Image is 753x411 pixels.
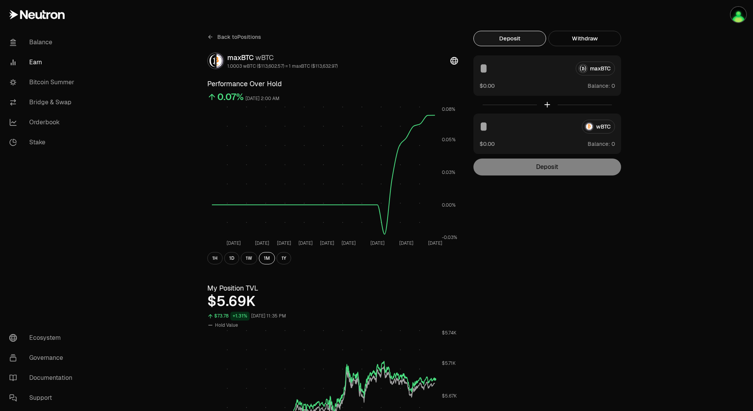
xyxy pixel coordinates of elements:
div: $5.69K [207,294,458,309]
span: Hold Value [215,322,238,328]
span: Balance: [588,82,610,90]
tspan: [DATE] [227,240,241,246]
button: $0.00 [480,140,495,148]
button: Withdraw [548,31,621,46]
a: Balance [3,32,83,52]
span: Balance: [588,140,610,148]
tspan: 0.05% [442,137,456,143]
tspan: -0.03% [442,234,457,241]
tspan: 0.00% [442,202,456,208]
button: Deposit [473,31,546,46]
h3: Performance Over Hold [207,79,458,89]
tspan: [DATE] [428,240,442,246]
tspan: [DATE] [277,240,291,246]
a: Earn [3,52,83,72]
tspan: $5.71K [442,360,456,366]
img: Oldbloom [731,7,746,22]
span: Back to Positions [217,33,261,41]
tspan: 0.08% [442,106,455,112]
a: Ecosystem [3,328,83,348]
a: Bitcoin Summer [3,72,83,92]
a: Support [3,388,83,408]
div: 0.07% [217,91,244,103]
div: maxBTC [227,52,338,63]
a: Back toPositions [207,31,261,43]
a: Documentation [3,368,83,388]
tspan: $5.67K [442,393,457,399]
button: 1W [241,252,257,264]
tspan: [DATE] [370,240,385,246]
tspan: [DATE] [255,240,269,246]
tspan: [DATE] [399,240,413,246]
img: wBTC Logo [217,53,223,68]
tspan: 0.03% [442,169,455,175]
button: 1D [224,252,239,264]
button: 1H [207,252,223,264]
img: maxBTC Logo [208,53,215,68]
a: Orderbook [3,112,83,132]
a: Governance [3,348,83,368]
button: $0.00 [480,82,495,90]
div: [DATE] 2:00 AM [245,94,280,103]
a: Bridge & Swap [3,92,83,112]
div: $73.78 [214,312,229,321]
div: +1.31% [230,312,250,321]
span: wBTC [255,53,274,62]
button: 1M [259,252,275,264]
tspan: [DATE] [298,240,313,246]
div: 1.0003 wBTC ($113,602.57) = 1 maxBTC ($113,632.97) [227,63,338,69]
tspan: $5.74K [442,330,456,336]
button: 1Y [277,252,291,264]
a: Stake [3,132,83,152]
tspan: [DATE] [320,240,334,246]
tspan: [DATE] [342,240,356,246]
h3: My Position TVL [207,283,458,294]
div: [DATE] 11:35 PM [251,312,286,321]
